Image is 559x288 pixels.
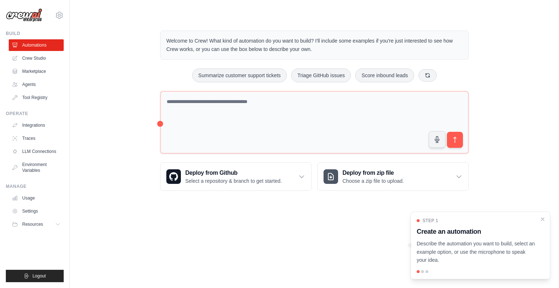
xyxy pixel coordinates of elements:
div: Manage [6,184,64,189]
span: Resources [22,221,43,227]
a: Traces [9,133,64,144]
h3: Deploy from zip file [342,169,404,177]
p: Select a repository & branch to get started. [185,177,282,185]
p: Welcome to Crew! What kind of automation do you want to build? I'll include some examples if you'... [166,37,463,54]
button: Score inbound leads [355,68,414,82]
a: Integrations [9,119,64,131]
a: Agents [9,79,64,90]
a: Settings [9,205,64,217]
p: Describe the automation you want to build, select an example option, or use the microphone to spe... [417,240,535,264]
button: Logout [6,270,64,282]
div: Build [6,31,64,36]
a: Environment Variables [9,159,64,176]
a: Crew Studio [9,52,64,64]
p: Choose a zip file to upload. [342,177,404,185]
span: Step 1 [423,218,438,224]
button: Resources [9,218,64,230]
img: Logo [6,8,42,22]
a: Marketplace [9,66,64,77]
a: LLM Connections [9,146,64,157]
a: Tool Registry [9,92,64,103]
span: Logout [32,273,46,279]
h3: Deploy from Github [185,169,282,177]
div: Operate [6,111,64,117]
button: Close walkthrough [540,216,546,222]
button: Triage GitHub issues [291,68,351,82]
a: Automations [9,39,64,51]
a: Usage [9,192,64,204]
h3: Create an automation [417,226,535,237]
button: Summarize customer support tickets [192,68,287,82]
